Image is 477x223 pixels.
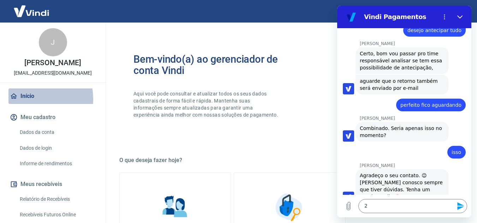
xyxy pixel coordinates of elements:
img: Vindi [8,0,54,22]
h5: O que deseja fazer hoje? [119,157,460,164]
button: Sair [443,5,469,18]
a: Início [8,88,97,104]
iframe: Janela de mensagens [337,6,471,217]
a: Informe de rendimentos [17,156,97,171]
h2: Bem-vindo(a) ao gerenciador de conta Vindi [133,54,290,76]
a: Recebíveis Futuros Online [17,207,97,222]
button: Meus recebíveis [8,176,97,192]
a: Relatório de Recebíveis [17,192,97,206]
div: J [39,28,67,56]
a: Dados da conta [17,125,97,140]
a: Dados de login [17,141,97,155]
p: [EMAIL_ADDRESS][DOMAIN_NAME] [14,69,92,77]
p: [PERSON_NAME] [24,59,81,67]
p: Aqui você pode consultar e atualizar todos os seus dados cadastrais de forma fácil e rápida. Mant... [133,90,280,118]
button: Meu cadastro [8,110,97,125]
